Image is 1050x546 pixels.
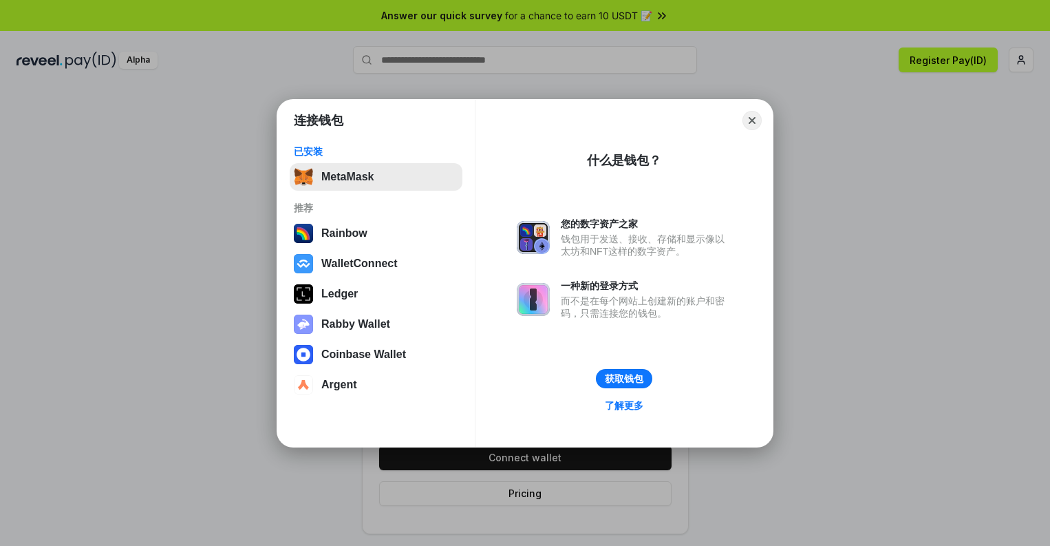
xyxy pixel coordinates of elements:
div: Rabby Wallet [321,318,390,330]
a: 了解更多 [597,397,652,414]
div: Ledger [321,288,358,300]
button: WalletConnect [290,250,462,277]
div: 获取钱包 [605,372,643,385]
div: 您的数字资产之家 [561,218,731,230]
img: svg+xml,%3Csvg%20xmlns%3D%22http%3A%2F%2Fwww.w3.org%2F2000%2Fsvg%22%20fill%3D%22none%22%20viewBox... [517,283,550,316]
div: 而不是在每个网站上创建新的账户和密码，只需连接您的钱包。 [561,295,731,319]
button: Close [742,111,762,130]
button: Ledger [290,280,462,308]
button: MetaMask [290,163,462,191]
div: 什么是钱包？ [587,152,661,169]
button: 获取钱包 [596,369,652,388]
div: 了解更多 [605,399,643,412]
button: Argent [290,371,462,399]
img: svg+xml,%3Csvg%20width%3D%2228%22%20height%3D%2228%22%20viewBox%3D%220%200%2028%2028%22%20fill%3D... [294,345,313,364]
div: 推荐 [294,202,458,214]
img: svg+xml,%3Csvg%20width%3D%2228%22%20height%3D%2228%22%20viewBox%3D%220%200%2028%2028%22%20fill%3D... [294,375,313,395]
div: 钱包用于发送、接收、存储和显示像以太坊和NFT这样的数字资产。 [561,233,731,258]
img: svg+xml,%3Csvg%20xmlns%3D%22http%3A%2F%2Fwww.w3.org%2F2000%2Fsvg%22%20fill%3D%22none%22%20viewBox... [517,221,550,254]
img: svg+xml,%3Csvg%20xmlns%3D%22http%3A%2F%2Fwww.w3.org%2F2000%2Fsvg%22%20width%3D%2228%22%20height%3... [294,284,313,304]
div: Argent [321,379,357,391]
div: MetaMask [321,171,374,183]
img: svg+xml,%3Csvg%20width%3D%2228%22%20height%3D%2228%22%20viewBox%3D%220%200%2028%2028%22%20fill%3D... [294,254,313,273]
div: Coinbase Wallet [321,348,406,361]
div: WalletConnect [321,258,398,270]
button: Rainbow [290,220,462,247]
div: Rainbow [321,227,367,240]
div: 一种新的登录方式 [561,280,731,292]
button: Coinbase Wallet [290,341,462,368]
div: 已安装 [294,145,458,158]
img: svg+xml,%3Csvg%20fill%3D%22none%22%20height%3D%2233%22%20viewBox%3D%220%200%2035%2033%22%20width%... [294,167,313,187]
img: svg+xml,%3Csvg%20xmlns%3D%22http%3A%2F%2Fwww.w3.org%2F2000%2Fsvg%22%20fill%3D%22none%22%20viewBox... [294,315,313,334]
button: Rabby Wallet [290,311,462,338]
img: svg+xml,%3Csvg%20width%3D%22120%22%20height%3D%22120%22%20viewBox%3D%220%200%20120%20120%22%20fil... [294,224,313,243]
h1: 连接钱包 [294,112,343,129]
